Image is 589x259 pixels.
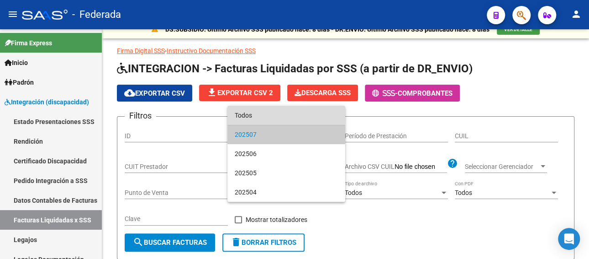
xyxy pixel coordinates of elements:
[235,144,338,163] span: 202506
[558,228,580,250] div: Open Intercom Messenger
[235,183,338,202] span: 202504
[235,125,338,144] span: 202507
[235,163,338,183] span: 202505
[235,106,338,125] span: Todos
